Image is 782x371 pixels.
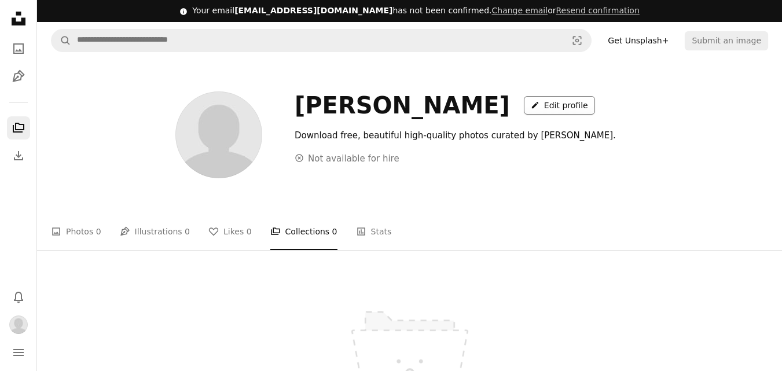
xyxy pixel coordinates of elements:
[295,152,399,166] div: Not available for hire
[524,96,595,115] a: Edit profile
[7,144,30,167] a: Download History
[120,213,190,250] a: Illustrations 0
[491,6,639,15] span: or
[52,30,71,52] button: Search Unsplash
[51,29,592,52] form: Find visuals sitewide
[491,6,548,15] a: Change email
[9,315,28,334] img: Avatar of user muzammil arain
[7,341,30,364] button: Menu
[247,225,252,238] span: 0
[96,225,101,238] span: 0
[563,30,591,52] button: Visual search
[192,5,640,17] div: Your email has not been confirmed.
[601,31,675,50] a: Get Unsplash+
[51,213,101,250] a: Photos 0
[7,313,30,336] button: Profile
[7,285,30,308] button: Notifications
[7,37,30,60] a: Photos
[234,6,392,15] span: [EMAIL_ADDRESS][DOMAIN_NAME]
[185,225,190,238] span: 0
[7,7,30,32] a: Home — Unsplash
[175,91,262,178] img: Avatar of user muzammil arain
[556,5,639,17] button: Resend confirmation
[7,116,30,139] a: Collections
[356,213,392,250] a: Stats
[7,65,30,88] a: Illustrations
[295,91,510,119] div: [PERSON_NAME]
[685,31,768,50] button: Submit an image
[295,128,626,142] div: Download free, beautiful high-quality photos curated by [PERSON_NAME].
[208,213,252,250] a: Likes 0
